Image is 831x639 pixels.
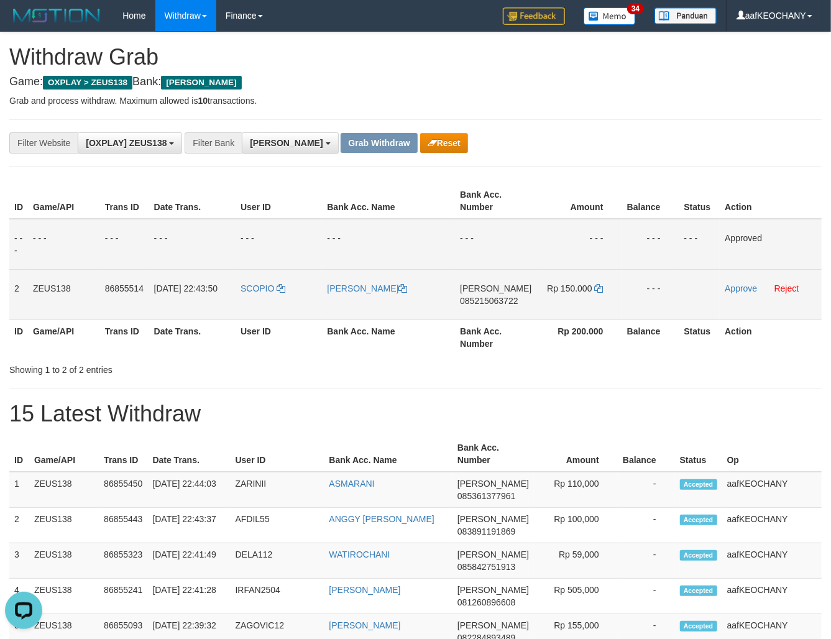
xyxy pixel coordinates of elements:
th: Action [720,183,822,219]
td: 86855450 [99,472,147,508]
h1: 15 Latest Withdraw [9,402,822,426]
th: Rp 200.000 [536,319,622,355]
th: Action [720,319,822,355]
td: ZEUS138 [29,508,99,543]
td: - - - [236,219,322,270]
span: [PERSON_NAME] [457,514,529,524]
td: - - - [149,219,236,270]
th: Game/API [28,319,100,355]
a: Copy 150000 to clipboard [595,283,604,293]
th: User ID [236,183,322,219]
th: Amount [536,183,622,219]
td: - [618,579,675,614]
span: Accepted [680,479,717,490]
th: Status [679,319,720,355]
th: Balance [622,319,679,355]
th: Date Trans. [149,319,236,355]
img: panduan.png [654,7,717,24]
td: - - - [322,219,455,270]
td: IRFAN2504 [231,579,324,614]
td: 2 [9,269,28,319]
th: Trans ID [100,319,149,355]
p: Grab and process withdraw. Maximum allowed is transactions. [9,94,822,107]
td: Rp 505,000 [534,579,618,614]
th: Bank Acc. Name [322,183,455,219]
span: SCOPIO [241,283,274,293]
th: ID [9,183,28,219]
th: Balance [622,183,679,219]
th: Amount [534,436,618,472]
span: 34 [627,3,644,14]
span: [PERSON_NAME] [457,549,529,559]
span: [PERSON_NAME] [250,138,323,148]
th: ID [9,436,29,472]
button: Reset [420,133,468,153]
td: aafKEOCHANY [722,579,822,614]
td: [DATE] 22:43:37 [147,508,230,543]
td: Rp 110,000 [534,472,618,508]
strong: 10 [198,96,208,106]
td: - - - [536,219,622,270]
a: ASMARANI [329,479,375,489]
td: [DATE] 22:44:03 [147,472,230,508]
td: aafKEOCHANY [722,508,822,543]
button: Open LiveChat chat widget [5,5,42,42]
th: Bank Acc. Name [324,436,453,472]
span: [OXPLAY] ZEUS138 [86,138,167,148]
td: ZEUS138 [28,269,100,319]
td: [DATE] 22:41:28 [147,579,230,614]
span: Accepted [680,621,717,632]
td: Approved [720,219,822,270]
td: aafKEOCHANY [722,472,822,508]
span: OXPLAY > ZEUS138 [43,76,132,90]
a: WATIROCHANI [329,549,390,559]
td: - [618,508,675,543]
a: [PERSON_NAME] [327,283,407,293]
td: - - - [622,269,679,319]
td: [DATE] 22:41:49 [147,543,230,579]
th: User ID [231,436,324,472]
td: 2 [9,508,29,543]
th: Date Trans. [147,436,230,472]
th: Trans ID [100,183,149,219]
td: - - - [455,219,536,270]
th: Game/API [28,183,100,219]
div: Filter Bank [185,132,242,154]
h4: Game: Bank: [9,76,822,88]
span: Accepted [680,515,717,525]
img: MOTION_logo.png [9,6,104,25]
td: - - - [28,219,100,270]
img: Button%20Memo.svg [584,7,636,25]
span: [PERSON_NAME] [457,585,529,595]
div: Showing 1 to 2 of 2 entries [9,359,337,376]
th: Bank Acc. Name [322,319,455,355]
td: Rp 59,000 [534,543,618,579]
span: [PERSON_NAME] [161,76,241,90]
span: Copy 085361377961 to clipboard [457,491,515,501]
button: [OXPLAY] ZEUS138 [78,132,182,154]
td: 86855323 [99,543,147,579]
th: Game/API [29,436,99,472]
span: Copy 083891191869 to clipboard [457,526,515,536]
th: Op [722,436,822,472]
a: SCOPIO [241,283,285,293]
span: Accepted [680,586,717,596]
span: 86855514 [105,283,144,293]
span: [PERSON_NAME] [457,479,529,489]
td: - - - [679,219,720,270]
td: ZEUS138 [29,472,99,508]
a: [PERSON_NAME] [329,585,401,595]
th: Balance [618,436,675,472]
td: 3 [9,543,29,579]
h1: Withdraw Grab [9,45,822,70]
td: AFDIL55 [231,508,324,543]
th: Status [679,183,720,219]
td: DELA112 [231,543,324,579]
img: Feedback.jpg [503,7,565,25]
span: [PERSON_NAME] [457,620,529,630]
button: Grab Withdraw [341,133,417,153]
th: User ID [236,319,322,355]
span: [DATE] 22:43:50 [154,283,218,293]
span: [PERSON_NAME] [460,283,531,293]
th: Bank Acc. Number [452,436,534,472]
